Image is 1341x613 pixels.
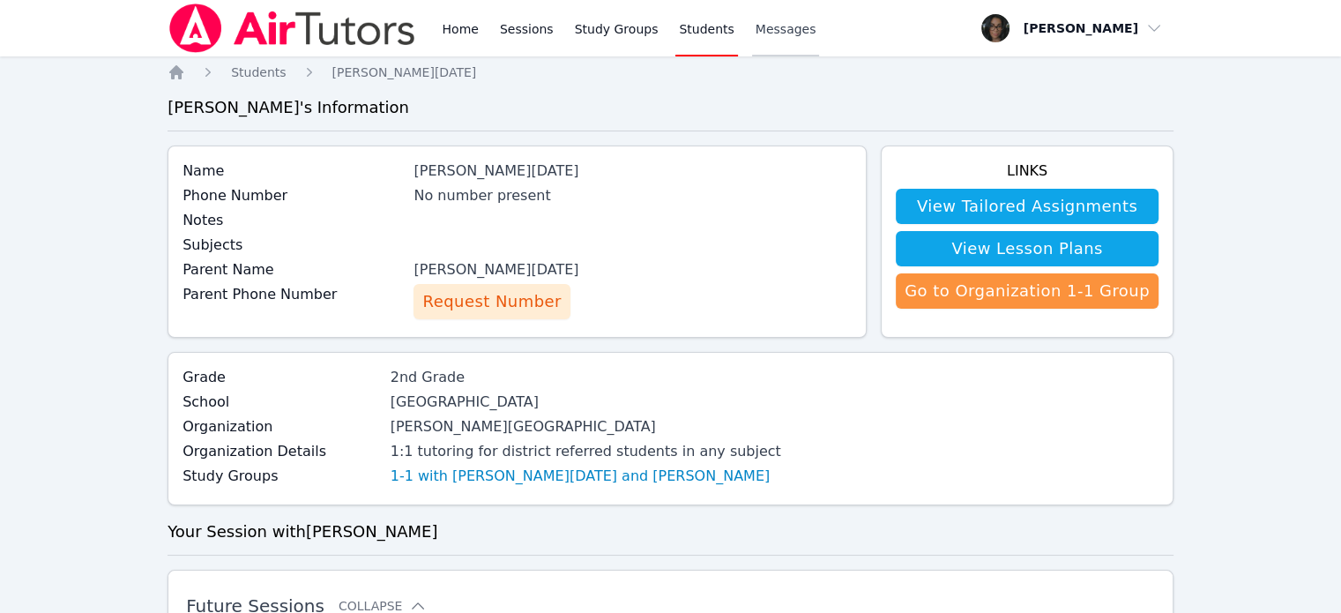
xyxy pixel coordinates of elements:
[168,4,417,53] img: Air Tutors
[183,441,380,462] label: Organization Details
[183,284,403,305] label: Parent Phone Number
[183,416,380,437] label: Organization
[413,284,570,319] button: Request Number
[168,95,1173,120] h3: [PERSON_NAME] 's Information
[896,273,1158,309] a: Go to Organization 1-1 Group
[168,520,1173,544] h3: Your Session with [PERSON_NAME]
[183,367,380,388] label: Grade
[168,64,1173,81] nav: Breadcrumb
[183,259,403,280] label: Parent Name
[896,189,1158,224] a: View Tailored Assignments
[391,416,781,437] div: [PERSON_NAME][GEOGRAPHIC_DATA]
[183,466,380,487] label: Study Groups
[413,161,852,182] div: [PERSON_NAME][DATE]
[896,161,1158,182] h4: Links
[413,259,852,280] div: [PERSON_NAME][DATE]
[332,64,477,81] a: [PERSON_NAME][DATE]
[231,65,286,79] span: Students
[391,466,770,487] a: 1-1 with [PERSON_NAME][DATE] and [PERSON_NAME]
[183,161,403,182] label: Name
[183,392,380,413] label: School
[756,20,816,38] span: Messages
[896,231,1158,266] a: View Lesson Plans
[332,65,477,79] span: [PERSON_NAME][DATE]
[413,185,852,206] div: No number present
[391,392,781,413] div: [GEOGRAPHIC_DATA]
[183,235,403,256] label: Subjects
[183,185,403,206] label: Phone Number
[231,64,286,81] a: Students
[391,367,781,388] div: 2nd Grade
[422,289,561,314] span: Request Number
[183,210,403,231] label: Notes
[391,441,781,462] div: 1:1 tutoring for district referred students in any subject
